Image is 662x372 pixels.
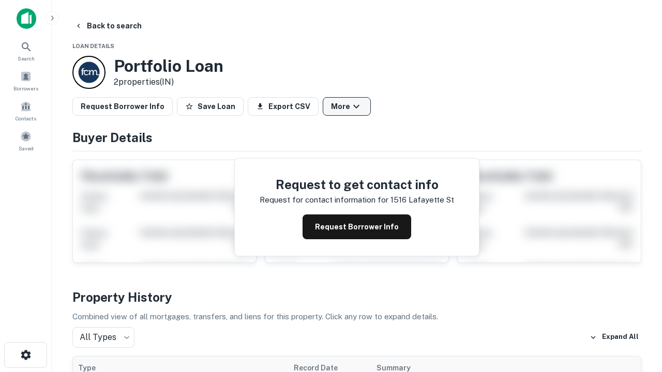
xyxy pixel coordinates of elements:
div: All Types [72,327,134,348]
a: Contacts [3,97,49,125]
a: Saved [3,127,49,154]
iframe: Chat Widget [610,289,662,339]
button: Back to search [70,17,146,35]
span: Borrowers [13,84,38,92]
button: More [323,97,371,116]
p: Request for contact information for [260,194,388,206]
span: Loan Details [72,43,114,49]
span: Search [18,54,35,63]
h4: Buyer Details [72,128,641,147]
p: 2 properties (IN) [114,76,223,88]
button: Request Borrower Info [303,214,411,239]
h4: Request to get contact info [260,175,454,194]
button: Save Loan [177,97,244,116]
button: Export CSV [248,97,319,116]
p: 1516 lafayette st [390,194,454,206]
img: capitalize-icon.png [17,8,36,29]
span: Saved [19,144,34,152]
span: Contacts [16,114,36,122]
button: Expand All [587,330,641,345]
p: Combined view of all mortgages, transfers, and liens for this property. Click any row to expand d... [72,311,641,323]
h3: Portfolio Loan [114,56,223,76]
a: Borrowers [3,67,49,95]
a: Search [3,37,49,65]
h4: Property History [72,288,641,306]
button: Request Borrower Info [72,97,173,116]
